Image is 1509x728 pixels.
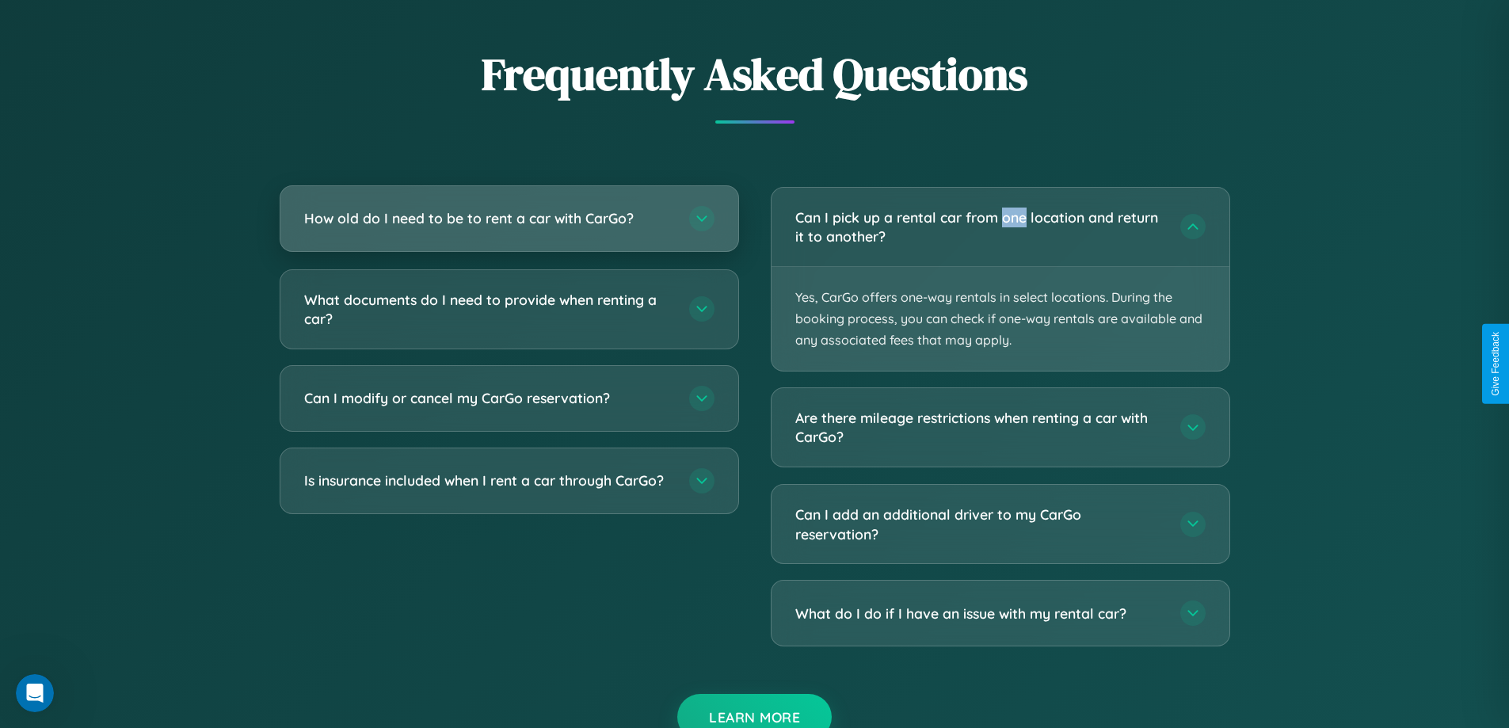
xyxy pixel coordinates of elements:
h3: Can I modify or cancel my CarGo reservation? [304,388,673,408]
p: Yes, CarGo offers one-way rentals in select locations. During the booking process, you can check ... [772,267,1229,372]
h3: What do I do if I have an issue with my rental car? [795,604,1164,623]
h3: Can I pick up a rental car from one location and return it to another? [795,208,1164,246]
iframe: Intercom live chat [16,674,54,712]
div: Give Feedback [1490,332,1501,396]
h3: How old do I need to be to rent a car with CarGo? [304,208,673,228]
h3: Is insurance included when I rent a car through CarGo? [304,471,673,490]
h2: Frequently Asked Questions [280,44,1230,105]
h3: Can I add an additional driver to my CarGo reservation? [795,505,1164,543]
h3: Are there mileage restrictions when renting a car with CarGo? [795,408,1164,447]
h3: What documents do I need to provide when renting a car? [304,290,673,329]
